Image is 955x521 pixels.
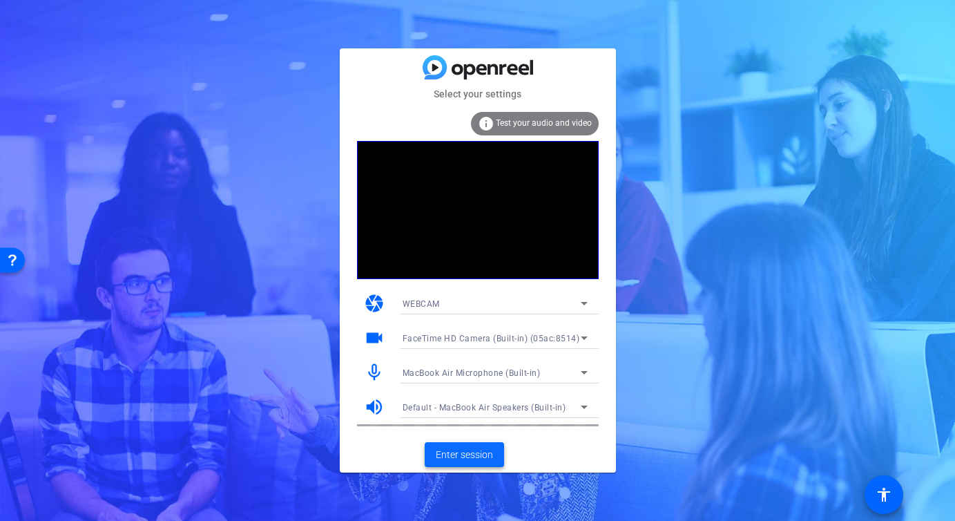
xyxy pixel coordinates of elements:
span: WEBCAM [403,299,440,309]
mat-icon: mic_none [364,362,385,383]
span: FaceTime HD Camera (Built-in) (05ac:8514) [403,334,580,343]
mat-icon: info [478,115,494,132]
mat-icon: camera [364,293,385,314]
span: Test your audio and video [496,118,592,128]
span: Enter session [436,448,493,462]
mat-icon: videocam [364,328,385,348]
mat-icon: accessibility [876,486,892,503]
button: Enter session [425,442,504,467]
mat-card-subtitle: Select your settings [340,86,616,102]
mat-icon: volume_up [364,397,385,417]
img: blue-gradient.svg [423,55,533,79]
span: MacBook Air Microphone (Built-in) [403,368,541,378]
span: Default - MacBook Air Speakers (Built-in) [403,403,566,413]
